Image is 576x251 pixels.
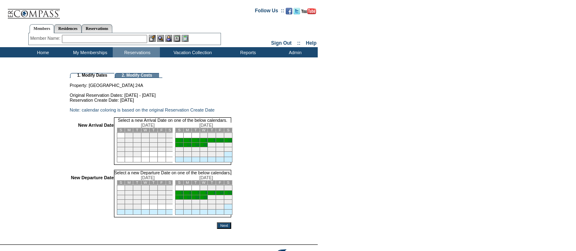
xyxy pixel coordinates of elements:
[157,191,166,195] td: 12
[141,128,150,132] td: W
[294,10,300,15] a: Follow us on Twitter
[200,180,208,185] td: W
[224,180,232,185] td: S
[117,128,125,132] td: S
[173,35,180,42] img: Reservations
[18,47,66,57] td: Home
[191,147,200,152] td: 21
[301,8,316,14] img: Subscribe to our YouTube Channel
[117,191,125,195] td: 7
[224,147,232,152] td: 25
[133,200,141,204] td: 23
[141,191,150,195] td: 10
[166,147,174,152] td: 27
[181,138,183,142] a: 5
[149,138,157,143] td: 11
[133,204,141,210] td: 30
[208,147,216,152] td: 23
[271,47,318,57] td: Admin
[195,195,199,199] a: 14
[166,133,174,138] td: 6
[183,180,191,185] td: M
[141,147,150,152] td: 24
[165,35,172,42] img: Impersonate
[166,143,174,147] td: 20
[7,2,60,19] img: Compass Home
[125,185,133,191] td: 1
[216,204,224,210] td: 31
[133,133,141,138] td: 2
[157,200,166,204] td: 26
[286,10,292,15] a: Become our fan on Facebook
[125,195,133,200] td: 15
[208,195,216,200] td: 16
[187,143,191,147] a: 13
[133,152,141,157] td: 30
[125,180,133,185] td: M
[70,73,114,78] td: 1. Modify Dates
[286,8,292,14] img: Become our fan on Facebook
[157,35,164,42] img: View
[157,147,166,152] td: 26
[195,143,199,147] a: 14
[141,143,150,147] td: 17
[71,175,114,217] td: New Departure Date
[214,191,216,195] a: 9
[181,191,183,195] a: 5
[117,147,125,152] td: 21
[157,180,166,185] td: F
[306,40,316,46] a: Help
[117,180,125,185] td: S
[133,128,141,132] td: T
[216,200,224,204] td: 24
[141,195,150,200] td: 17
[70,107,231,112] td: Note: calendar coloring is based on the original Reservation Create Date
[125,133,133,138] td: 1
[191,152,200,157] td: 28
[220,138,224,142] a: 10
[66,47,113,57] td: My Memberships
[200,185,208,191] td: 1
[117,200,125,204] td: 21
[166,191,174,195] td: 13
[199,175,213,180] span: [DATE]
[141,200,150,204] td: 24
[294,8,300,14] img: Follow us on Twitter
[216,195,224,200] td: 17
[187,195,191,199] a: 13
[217,222,231,229] input: Next
[200,128,208,132] td: W
[141,133,150,138] td: 3
[208,143,216,147] td: 16
[149,185,157,191] td: 4
[216,180,224,185] td: F
[133,147,141,152] td: 23
[301,10,316,15] a: Subscribe to our YouTube Channel
[189,191,191,195] a: 6
[133,143,141,147] td: 16
[175,180,183,185] td: S
[224,133,232,138] td: 4
[175,200,183,204] td: 19
[216,128,224,132] td: F
[82,24,112,33] a: Reservations
[125,128,133,132] td: M
[271,40,291,46] a: Sign Out
[183,204,191,210] td: 27
[125,191,133,195] td: 8
[205,138,207,142] a: 8
[133,180,141,185] td: T
[141,185,150,191] td: 3
[228,191,232,195] a: 11
[114,117,232,123] td: Select a new Arrival Date on one of the below calendars.
[149,128,157,132] td: T
[200,200,208,204] td: 22
[197,138,199,142] a: 7
[175,128,183,132] td: S
[175,147,183,152] td: 19
[54,24,82,33] a: Residences
[125,143,133,147] td: 15
[183,128,191,132] td: M
[149,195,157,200] td: 18
[149,143,157,147] td: 18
